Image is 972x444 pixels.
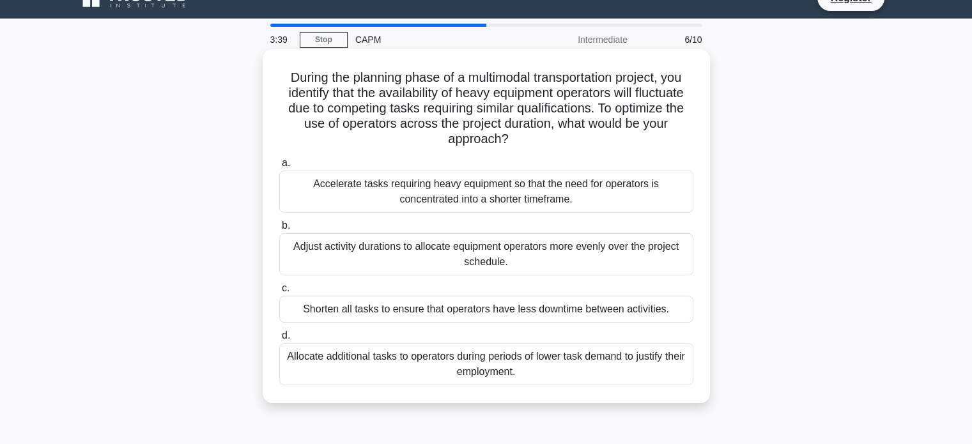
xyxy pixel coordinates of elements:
[300,32,348,48] a: Stop
[348,27,523,52] div: CAPM
[635,27,710,52] div: 6/10
[278,70,695,148] h5: During the planning phase of a multimodal transportation project, you identify that the availabil...
[263,27,300,52] div: 3:39
[279,343,693,385] div: Allocate additional tasks to operators during periods of lower task demand to justify their emplo...
[282,157,290,168] span: a.
[282,220,290,231] span: b.
[523,27,635,52] div: Intermediate
[279,171,693,213] div: Accelerate tasks requiring heavy equipment so that the need for operators is concentrated into a ...
[279,296,693,323] div: Shorten all tasks to ensure that operators have less downtime between activities.
[279,233,693,275] div: Adjust activity durations to allocate equipment operators more evenly over the project schedule.
[282,330,290,341] span: d.
[282,282,289,293] span: c.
